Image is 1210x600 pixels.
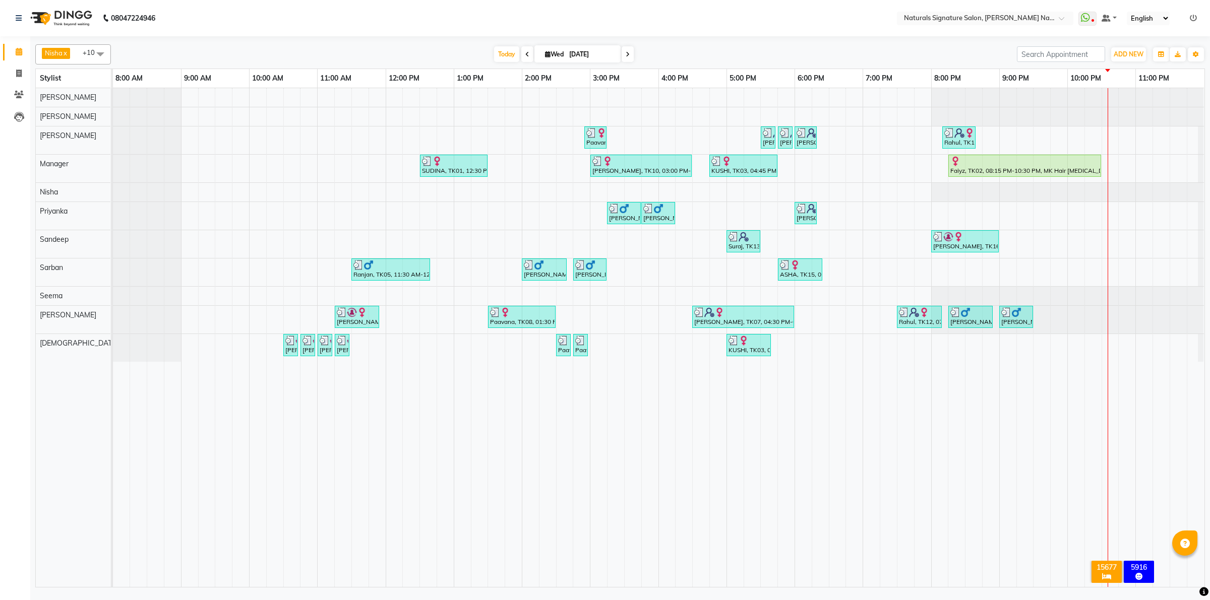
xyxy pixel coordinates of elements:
[591,156,691,175] div: [PERSON_NAME], TK10, 03:00 PM-04:30 PM, Root touch-up [MEDICAL_DATA] Free- Women
[40,339,118,348] span: [DEMOGRAPHIC_DATA]
[454,71,486,86] a: 1:00 PM
[301,336,314,355] div: [PERSON_NAME], TK06, 10:45 AM-10:50 AM, [PERSON_NAME] Off- Women
[40,93,96,102] span: [PERSON_NAME]
[40,159,69,168] span: Manager
[590,71,622,86] a: 3:00 PM
[542,50,566,58] span: Wed
[1114,50,1143,58] span: ADD NEW
[1068,71,1104,86] a: 10:00 PM
[318,71,354,86] a: 11:00 AM
[284,336,297,355] div: [PERSON_NAME], TK06, 10:30 AM-10:35 AM, Upper Lip- Peel off- Women
[1126,563,1152,572] div: 5916
[40,187,58,196] span: Nisha
[795,71,827,86] a: 6:00 PM
[1000,71,1032,86] a: 9:00 PM
[659,71,691,86] a: 4:00 PM
[336,307,378,326] div: [PERSON_NAME], TK04, 11:15 AM-11:55 AM, Hair Cut By Stylist
[796,204,816,223] div: [PERSON_NAME], TK07, 06:00 PM-06:20 PM, Eyebrow- Threading- Women,Forehead- Threading- Women (₹50)
[40,263,63,272] span: Sarban
[932,232,998,251] div: [PERSON_NAME], TK16, 08:00 PM-09:00 PM, Shampoo, Conditioning & Blast Dry
[608,204,640,223] div: [PERSON_NAME], TK09, 03:15 PM-03:45 PM, Detan/Bleach- Face & Neck- Men
[336,336,348,355] div: [PERSON_NAME], TK06, 11:15 AM-11:25 AM, Lower Lip- Threading- Women
[557,336,570,355] div: Paavana, TK08, 02:30 PM-02:40 PM, Eyebrow- Threading- Women
[421,156,487,175] div: SUDINA, TK01, 12:30 PM-01:30 PM, Essential Treatment - Long- Women (₹2200)
[40,310,96,319] span: [PERSON_NAME]
[40,291,63,300] span: Seema
[352,260,429,279] div: Ranjan, TK05, 11:30 AM-12:40 PM, Hair Cut By Stylist,[PERSON_NAME] Styling (₹350)
[642,204,674,223] div: [PERSON_NAME], TK09, 03:45 PM-04:15 PM, Skin Clean Up- Men
[779,260,821,279] div: ASHA, TK15, 05:45 PM-06:25 PM, Hair Cut By Stylist
[574,260,606,279] div: [PERSON_NAME], TK09, 02:45 PM-03:15 PM, [PERSON_NAME] Trim
[45,49,63,57] span: Nisha
[83,48,102,56] span: +10
[728,336,770,355] div: KUSHI, TK03, 05:00 PM-05:40 PM, Eyebrow- Threading- Women (₹75),Upper Lip- Threading- Women (₹50)...
[250,71,286,86] a: 10:00 AM
[40,131,96,140] span: [PERSON_NAME]
[63,49,67,57] a: x
[574,336,587,355] div: Paavana, TK08, 02:45 PM-02:55 PM, Upper Lip- Threading- Women
[898,307,941,326] div: Rahul, TK12, 07:30 PM-08:10 PM, Hair Cut By Stylist
[26,4,95,32] img: logo
[949,307,992,326] div: [PERSON_NAME], TK17, 08:15 PM-08:55 PM, Hair Cut By Stylist
[489,307,555,326] div: Paavana, TK08, 01:30 PM-02:30 PM, Advance Cut - By Top Stylist
[1094,563,1120,572] div: 15677
[40,74,61,83] span: Stylist
[943,128,975,147] div: Rahul, TK12, 08:10 PM-08:40 PM, Head Massage- Coconut/Almond Oil- Men (₹650)
[710,156,776,175] div: KUSHI, TK03, 04:45 PM-05:45 PM, Advance Cut - By Stylist (₹1300)
[111,4,155,32] b: 08047224946
[1111,47,1146,61] button: ADD NEW
[319,336,331,355] div: [PERSON_NAME], TK06, 11:00 AM-11:05 AM, Underarms- Peel Off- Women
[40,112,96,121] span: [PERSON_NAME]
[762,128,774,147] div: [PERSON_NAME], TK14, 05:30 PM-05:40 PM, Eyebrow- Threading- Women
[523,260,566,279] div: [PERSON_NAME], TK09, 02:00 PM-02:40 PM, Hair Cut By Stylist
[386,71,422,86] a: 12:00 PM
[863,71,895,86] a: 7:00 PM
[40,207,68,216] span: Priyanka
[40,235,69,244] span: Sandeep
[1136,71,1172,86] a: 11:00 PM
[932,71,963,86] a: 8:00 PM
[522,71,554,86] a: 2:00 PM
[796,128,816,147] div: [PERSON_NAME], TK14, 06:00 PM-06:20 PM, [GEOGRAPHIC_DATA]- Peel off- Women
[727,71,759,86] a: 5:00 PM
[728,232,759,251] div: Suraj, TK13, 05:00 PM-05:30 PM, Shave
[949,156,1100,175] div: Faiyz, TK02, 08:15 PM-10:30 PM, MK Hair [MEDICAL_DATA]- Medium- Women
[494,46,519,62] span: Today
[779,128,792,147] div: [PERSON_NAME], TK14, 05:45 PM-05:55 PM, Forehead- Threading- Women
[1017,46,1105,62] input: Search Appointment
[693,307,793,326] div: [PERSON_NAME], TK07, 04:30 PM-06:00 PM, Root touch-up [MEDICAL_DATA] Free- Women (₹1900)
[1168,560,1200,590] iframe: chat widget
[181,71,214,86] a: 9:00 AM
[1000,307,1032,326] div: [PERSON_NAME], TK17, 09:00 PM-09:30 PM, Shave
[585,128,606,147] div: Paavana, TK08, 02:55 PM-03:15 PM, Eyebrow- Threading- Women (₹75),Upper Lip- Threading- Women (₹50)
[566,47,617,62] input: 2025-09-03
[113,71,145,86] a: 8:00 AM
